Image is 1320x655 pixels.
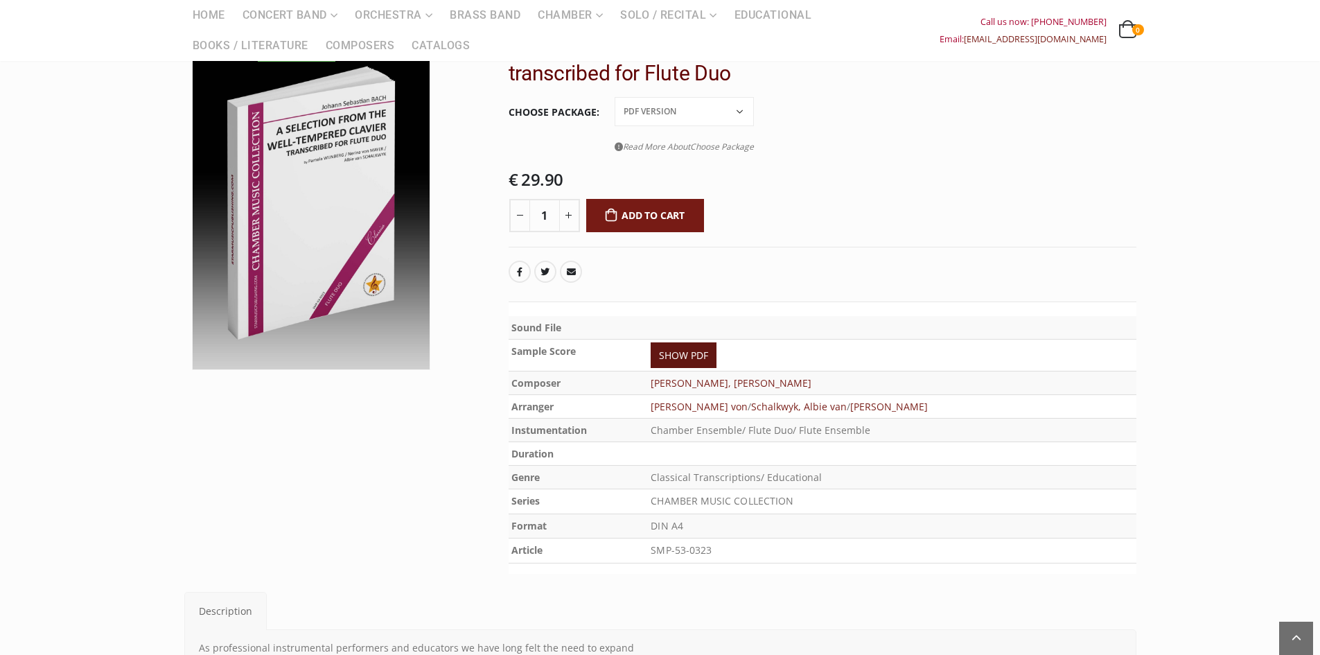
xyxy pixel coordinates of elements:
b: Duration [511,447,554,460]
b: Series [511,494,540,507]
a: Catalogs [403,30,478,61]
span: Description [199,604,252,618]
b: Arranger [511,400,554,413]
b: Format [511,519,547,532]
a: SHOW PDF [651,342,716,368]
td: / / [648,395,1136,419]
b: Genre [511,471,540,484]
a: [PERSON_NAME] [850,400,928,413]
td: Chamber Ensemble/ Flute Duo/ Flute Ensemble [648,419,1136,442]
a: Composers [317,30,403,61]
label: Choose Package [509,98,599,127]
button: Add to cart [586,199,705,232]
span: € [509,168,518,191]
b: Article [511,543,543,557]
a: [PERSON_NAME], [PERSON_NAME] [651,376,811,390]
a: [PERSON_NAME] von [651,400,748,413]
p: DIN A4 [651,517,1133,536]
b: Sound File [511,321,561,334]
a: Schalkwyk, Albie van [751,400,847,413]
div: Email: [940,30,1107,48]
a: Twitter [534,261,556,283]
p: SMP-53-0323 [651,541,1133,560]
td: Classical Transcriptions/ Educational [648,466,1136,489]
img: SMP-53-0323 3D [193,37,430,369]
b: Composer [511,376,561,390]
th: Sample Score [509,340,649,372]
button: - [509,199,530,232]
a: Description [184,592,267,630]
a: Books / Literature [184,30,317,61]
span: 0 [1132,24,1143,35]
a: [EMAIL_ADDRESS][DOMAIN_NAME] [964,33,1107,45]
span: Choose Package [690,141,754,152]
a: Read More AboutChoose Package [615,138,754,155]
a: Email [560,261,582,283]
button: + [559,199,580,232]
b: Instumentation [511,423,587,437]
a: Facebook [509,261,531,283]
input: Product quantity [529,199,560,232]
bdi: 29.90 [509,168,563,191]
div: Call us now: [PHONE_NUMBER] [940,13,1107,30]
p: CHAMBER MUSIC COLLECTION [651,492,1133,511]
